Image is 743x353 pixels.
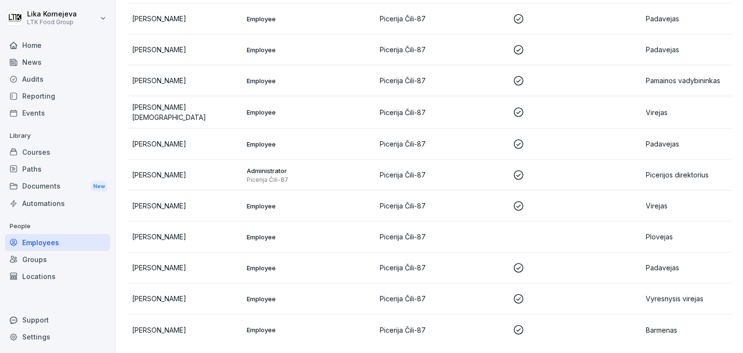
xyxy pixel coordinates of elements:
p: [PERSON_NAME] [132,263,186,273]
p: Picerija Čili-87 [380,232,505,242]
p: [PERSON_NAME] [132,201,186,211]
a: Home [5,37,110,54]
p: [PERSON_NAME] [132,325,186,335]
p: Picerija Čili-87 [380,263,505,273]
div: Documents [5,177,110,195]
p: [PERSON_NAME] [132,139,186,149]
p: Employee [247,325,372,334]
a: Courses [5,144,110,161]
p: Employee [247,15,372,23]
p: Picerija Čili-87 [380,107,505,118]
a: Employees [5,234,110,251]
p: Lika Kornejeva [27,10,77,18]
a: Groups [5,251,110,268]
p: LTK Food Group [27,19,77,26]
a: Locations [5,268,110,285]
p: Picerija Čili-87 [380,170,505,180]
p: [PERSON_NAME] [132,170,186,180]
p: Picerija Čili-87 [247,176,372,184]
p: [PERSON_NAME] [132,44,186,55]
p: Employee [247,45,372,54]
a: Automations [5,195,110,212]
p: Employee [247,294,372,303]
p: Library [5,128,110,144]
a: Events [5,104,110,121]
a: News [5,54,110,71]
p: Employee [247,233,372,241]
p: [PERSON_NAME] [132,232,186,242]
p: Picerija Čili-87 [380,201,505,211]
p: Picerija Čili-87 [380,139,505,149]
p: Picerija Čili-87 [380,44,505,55]
p: Employee [247,140,372,148]
p: Picerija Čili-87 [380,325,505,335]
p: [PERSON_NAME] [132,75,186,86]
div: Support [5,311,110,328]
a: Settings [5,328,110,345]
a: Paths [5,161,110,177]
div: New [91,181,107,192]
p: Administrator [247,166,372,175]
a: Reporting [5,88,110,104]
p: Picerija Čili-87 [380,14,505,24]
p: Employee [247,264,372,272]
p: Picerija Čili-87 [380,294,505,304]
p: [PERSON_NAME] [132,294,186,304]
a: DocumentsNew [5,177,110,195]
a: Audits [5,71,110,88]
p: Employee [247,202,372,210]
p: People [5,219,110,234]
p: Picerija Čili-87 [380,75,505,86]
p: Employee [247,76,372,85]
p: [PERSON_NAME][DEMOGRAPHIC_DATA] [132,102,239,122]
p: Employee [247,108,372,117]
p: [PERSON_NAME] [132,14,186,24]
